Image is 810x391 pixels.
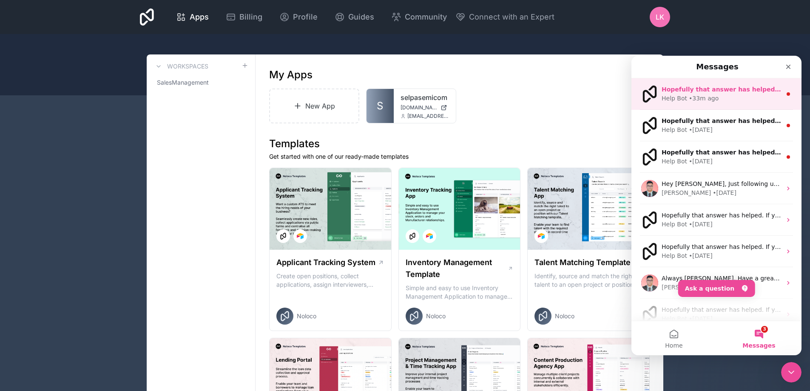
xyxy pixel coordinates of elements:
span: Community [405,11,447,23]
h3: Workspaces [167,62,208,71]
img: Profile image for Help Bot [10,156,27,173]
div: • [DATE] [57,164,81,173]
img: Airtable Logo [297,233,304,240]
span: Billing [239,11,262,23]
span: Apps [190,11,209,23]
span: Home [34,287,51,293]
img: Profile image for Help Bot [10,187,27,204]
img: Profile image for Help Bot [10,61,27,78]
span: Hopefully that answer has helped. If you need any more help or have any other questions, I would ... [30,251,468,257]
span: Guides [348,11,374,23]
span: Hopefully that answer has helped. If you need any more help or have any other questions, I would ... [30,30,524,37]
span: Noloco [555,312,574,320]
iframe: Intercom live chat [631,56,801,355]
span: S [377,99,383,113]
span: Messages [111,287,144,293]
p: Identify, source and match the right talent to an open project or position with our Talent Matchi... [534,272,642,289]
img: Airtable Logo [426,233,433,240]
h1: Talent Matching Template [534,257,631,268]
span: Noloco [297,312,316,320]
span: SalesManagement [157,78,209,87]
a: SalesManagement [153,75,248,90]
img: Profile image for Help Bot [10,250,27,267]
div: • [DATE] [57,196,81,205]
h1: Applicant Tracking System [276,257,375,268]
a: Workspaces [153,61,208,71]
div: • [DATE] [57,101,81,110]
div: Help Bot [30,164,56,173]
span: Noloco [426,312,446,320]
span: Hopefully that answer has helped. If you need any more help or have any other questions, I would ... [30,156,468,163]
span: Always [PERSON_NAME], Have a great day! [30,219,160,226]
button: Messages [85,265,170,300]
div: Help Bot [30,70,56,79]
span: Hopefully that answer has helped. If you need any more help or have any other questions, I would ... [30,62,524,68]
h1: Templates [269,137,650,151]
a: selpasemicom [401,92,449,103]
h1: Inventory Management Template [406,257,508,280]
span: Connect with an Expert [469,11,554,23]
button: Ask a question [47,224,124,241]
h1: My Apps [269,68,313,82]
span: Profile [293,11,318,23]
div: Help Bot [30,259,56,268]
div: • [DATE] [57,259,81,268]
div: Help Bot [30,38,56,47]
a: Profile [273,8,324,26]
img: Profile image for David [10,219,27,236]
span: Hopefully that answer has helped. If you need any more help or have any other questions, I would ... [30,93,524,100]
p: Create open positions, collect applications, assign interviewers, centralise candidate feedback a... [276,272,384,289]
img: Airtable Logo [538,233,545,240]
div: • 33m ago [57,38,87,47]
button: Connect with an Expert [455,11,554,23]
div: [PERSON_NAME] [30,227,80,236]
span: [DOMAIN_NAME] [401,104,437,111]
img: Profile image for Help Bot [10,93,27,110]
div: Help Bot [30,101,56,110]
a: S [367,89,394,123]
div: Help Bot [30,196,56,205]
a: Guides [328,8,381,26]
iframe: Intercom live chat [781,362,801,382]
a: Billing [219,8,269,26]
a: Community [384,8,454,26]
div: [PERSON_NAME] [30,133,80,142]
div: • [DATE] [81,133,105,142]
a: [DOMAIN_NAME] [401,104,449,111]
span: [EMAIL_ADDRESS][DOMAIN_NAME] [407,113,449,120]
p: Get started with one of our ready-made templates [269,152,650,161]
span: Hey [PERSON_NAME], Just following up here and see if you are now able to see the field you added.... [30,125,508,131]
span: Hopefully that answer has helped. If you need any more help or have any other questions, I would ... [30,188,468,194]
p: Simple and easy to use Inventory Management Application to manage your stock, orders and Manufact... [406,284,514,301]
span: LK [656,12,664,22]
img: Profile image for David [10,124,27,141]
a: Apps [169,8,216,26]
a: New App [269,88,359,123]
div: • [DATE] [57,70,81,79]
